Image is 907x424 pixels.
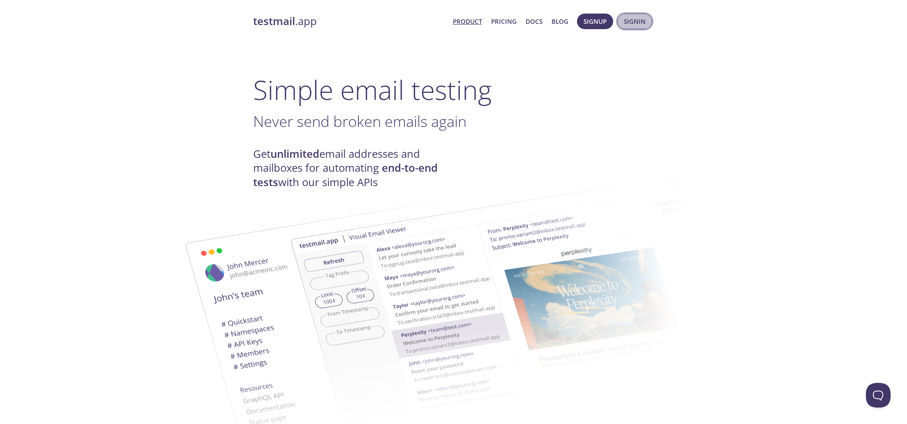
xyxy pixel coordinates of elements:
[577,14,613,29] button: Signup
[491,16,517,27] a: Pricing
[526,16,542,27] a: Docs
[253,147,454,189] h4: Get email addresses and mailboxes for automating with our simple APIs
[866,383,891,408] iframe: Help Scout Beacon - Open
[253,161,438,189] strong: end-to-end tests
[624,16,646,27] span: Signin
[253,74,654,106] h1: Simple email testing
[617,14,652,29] button: Signin
[270,147,319,161] strong: unlimited
[253,111,466,131] span: Never send broken emails again
[253,14,295,28] strong: testmail
[552,16,568,27] a: Blog
[253,14,446,28] a: testmail.app
[584,16,607,27] span: Signup
[453,16,482,27] a: Product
